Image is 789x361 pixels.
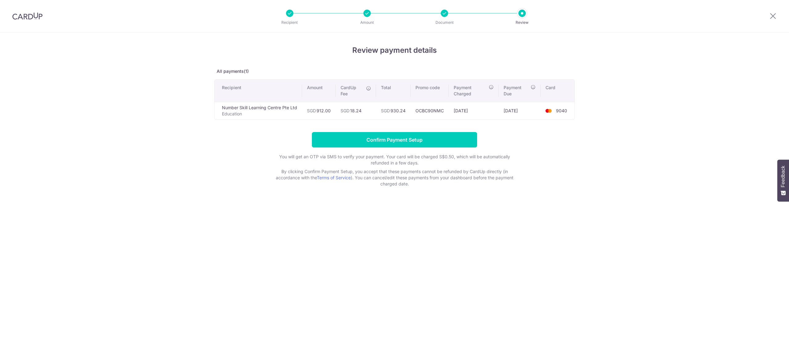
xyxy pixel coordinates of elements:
td: OCBC90NMC [411,102,449,119]
iframe: Opens a widget where you can find more information [750,342,783,358]
p: Amount [344,19,390,26]
td: 912.00 [302,102,336,119]
p: You will get an OTP via SMS to verify your payment. Your card will be charged S$0.50, which will ... [271,154,518,166]
span: 9040 [556,108,567,113]
input: Confirm Payment Setup [312,132,477,147]
p: By clicking Confirm Payment Setup, you accept that these payments cannot be refunded by CardUp di... [271,168,518,187]
th: Recipient [215,80,302,102]
th: Amount [302,80,336,102]
td: [DATE] [499,102,541,119]
button: Feedback - Show survey [777,160,789,201]
td: 930.24 [376,102,411,119]
td: [DATE] [449,102,499,119]
img: <span class="translation_missing" title="translation missing: en.account_steps.new_confirm_form.b... [542,107,555,114]
span: Payment Due [504,85,529,97]
h4: Review payment details [214,45,575,56]
p: All payments(1) [214,68,575,74]
td: 18.24 [336,102,376,119]
th: Card [541,80,574,102]
a: Terms of Service [317,175,351,180]
td: Number Skill Learning Centre Pte Ltd [215,102,302,119]
span: Feedback [780,166,786,187]
th: Promo code [411,80,449,102]
img: CardUp [12,12,43,20]
th: Total [376,80,411,102]
span: SGD [381,108,390,113]
p: Recipient [267,19,313,26]
p: Document [422,19,467,26]
span: Payment Charged [454,85,487,97]
p: Review [499,19,545,26]
span: SGD [307,108,316,113]
p: Education [222,111,297,117]
span: SGD [341,108,350,113]
span: CardUp Fee [341,85,363,97]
